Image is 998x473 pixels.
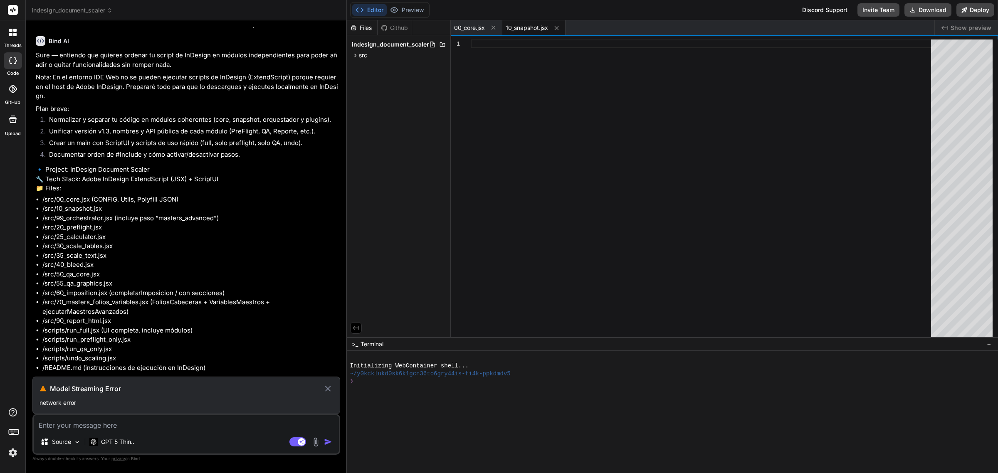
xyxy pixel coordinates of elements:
[36,104,338,114] p: Plan breve:
[42,214,338,223] li: /src/99_orchestrator.jsx (incluye paso “masters_advanced”)
[42,195,338,204] li: /src/00_core.jsx (CONFIG, Utils, Polyfill JSON)
[42,150,338,162] li: Documentar orden de #include y cómo activar/desactivar pasos.
[7,70,19,77] label: code
[36,51,338,69] p: Sure — entiendo que quieres ordenar tu script de InDesign en módulos independientes para poder añ...
[350,377,354,385] span: ❯
[42,335,338,345] li: /scripts/run_preflight_only.jsx
[350,362,469,370] span: Initializing WebContainer shell...
[359,51,367,59] span: src
[361,340,383,348] span: Terminal
[42,326,338,335] li: /scripts/run_full.jsx (UI completa, incluye módulos)
[451,39,460,48] div: 1
[89,438,98,446] img: GPT 5 Thinking High
[74,439,81,446] img: Pick Models
[42,223,338,232] li: /src/20_preflight.jsx
[42,345,338,354] li: /scripts/run_qa_only.jsx
[42,251,338,261] li: /src/35_scale_text.jsx
[36,376,338,385] p: Opciones clave:
[42,232,338,242] li: /src/25_calculator.jsx
[350,370,511,378] span: ~/y0kcklukd0sk6k1gcn36to6gry44is-fi4k-ppkdmdv5
[42,288,338,298] li: /src/60_imposition.jsx (completarImposicion / con secciones)
[32,455,340,463] p: Always double-check its answers. Your in Bind
[52,438,71,446] p: Source
[352,40,429,49] span: indesign_document_scaler
[378,24,412,32] div: Github
[42,279,338,288] li: /src/55_qa_graphics.jsx
[42,298,338,316] li: /src/70_masters_folios_variables.jsx (FoliosCabeceras + VariablesMaestros + ejecutarMaestrosAvanz...
[5,130,21,137] label: Upload
[352,340,358,348] span: >_
[454,24,485,32] span: 00_core.jsx
[857,3,899,17] button: Invite Team
[352,4,387,16] button: Editor
[5,99,20,106] label: GitHub
[42,138,338,150] li: Crear un main con ScriptUI y scripts de uso rápido (full, solo preflight, solo QA, undo).
[987,340,991,348] span: −
[40,399,333,407] p: network error
[387,4,427,16] button: Preview
[324,438,332,446] img: icon
[42,354,338,363] li: /scripts/undo_scaling.jsx
[951,24,991,32] span: Show preview
[6,446,20,460] img: settings
[42,241,338,251] li: /src/30_scale_tables.jsx
[36,73,338,101] p: Nota: En el entorno IDE Web no se pueden ejecutar scripts de InDesign (ExtendScript) porque requi...
[42,363,338,373] li: /README.md (instrucciones de ejecución en InDesign)
[347,24,377,32] div: Files
[32,6,113,15] span: indesign_document_scaler
[101,438,134,446] p: GPT 5 Thin..
[42,260,338,270] li: /src/40_bleed.jsx
[42,115,338,127] li: Normalizar y separar tu código en módulos coherentes (core, snapshot, orquestador y plugins).
[42,316,338,326] li: /src/90_report_html.jsx
[42,127,338,138] li: Unificar versión v1.3, nombres y API pública de cada módulo (PreFlight, QA, Reporte, etc.).
[311,437,321,447] img: attachment
[956,3,994,17] button: Deploy
[506,24,548,32] span: 10_snapshot.jsx
[50,384,323,394] h3: Model Streaming Error
[797,3,852,17] div: Discord Support
[42,204,338,214] li: /src/10_snapshot.jsx
[49,37,69,45] h6: Bind AI
[904,3,951,17] button: Download
[4,42,22,49] label: threads
[36,165,338,193] p: 🔹 Project: InDesign Document Scaler 🔧 Tech Stack: Adobe InDesign ExtendScript (JSX) + ScriptUI 📁 ...
[42,270,338,279] li: /src/50_qa_core.jsx
[985,338,993,351] button: −
[111,456,126,461] span: privacy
